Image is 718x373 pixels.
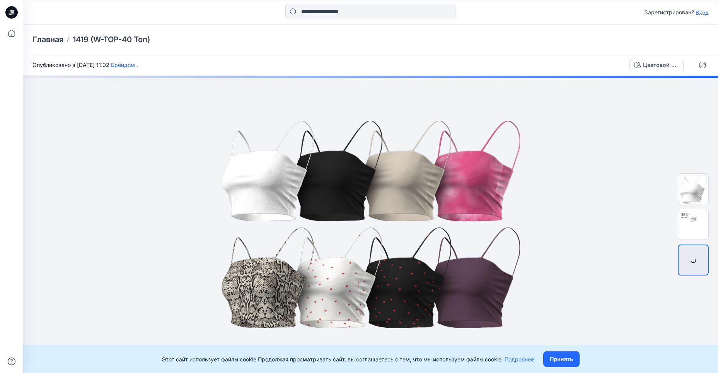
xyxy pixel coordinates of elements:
[629,59,684,71] button: Цветовой путь 1
[162,356,258,363] ya-tr-span: Этот сайт использует файлы cookie.
[696,9,709,16] ya-tr-span: Вход
[73,35,150,44] ya-tr-span: 1419 (W-TOP-40 Топ)
[32,62,109,68] ya-tr-span: Опубликовано в [DATE] 11:02
[32,35,63,44] ya-tr-span: Главная
[643,62,687,68] ya-tr-span: Цветовой путь 1
[32,34,63,45] a: Главная
[678,209,708,240] img: 134_толстовка_а-Pose_360
[550,355,573,363] ya-tr-span: Принять
[111,62,138,68] a: Брендом .
[678,174,708,204] img: 134_толстовка_а-Pose
[258,356,503,363] ya-tr-span: Продолжая просматривать сайт, вы соглашаетесь с тем, что мы используем файлы cookie.
[645,9,694,15] ya-tr-span: Зарегистрирован?
[177,108,564,340] img: eyJhbGciOiJIUzI1NiIsImtpZCI6IjAiLCJzbHQiOiJzZXMiLCJ0eXAiOiJKV1QifQ.eyJkYXRhIjp7InR5cGUiOiJzdG9yYW...
[543,351,580,367] button: Принять
[505,356,534,363] a: Подробнее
